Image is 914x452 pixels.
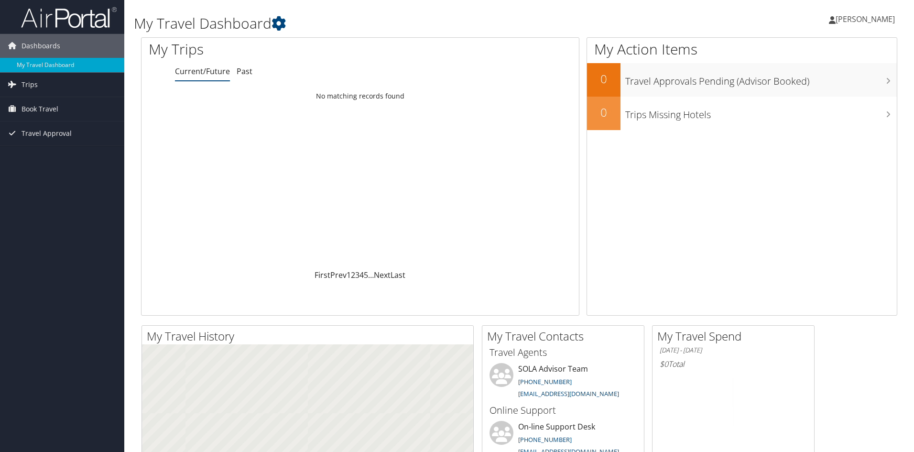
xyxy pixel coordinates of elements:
h1: My Trips [149,39,390,59]
a: 1 [347,270,351,280]
h2: My Travel Spend [657,328,814,344]
h3: Travel Approvals Pending (Advisor Booked) [625,70,897,88]
h2: My Travel History [147,328,473,344]
h3: Travel Agents [490,346,637,359]
a: [PHONE_NUMBER] [518,377,572,386]
span: Book Travel [22,97,58,121]
h2: 0 [587,104,620,121]
a: 2 [351,270,355,280]
a: 0Trips Missing Hotels [587,97,897,130]
h2: My Travel Contacts [487,328,644,344]
img: airportal-logo.png [21,6,117,29]
a: Prev [330,270,347,280]
a: Past [237,66,252,77]
span: Trips [22,73,38,97]
span: [PERSON_NAME] [836,14,895,24]
a: 0Travel Approvals Pending (Advisor Booked) [587,63,897,97]
a: 4 [359,270,364,280]
a: Next [374,270,391,280]
h6: [DATE] - [DATE] [660,346,807,355]
span: … [368,270,374,280]
a: [PHONE_NUMBER] [518,435,572,444]
span: Dashboards [22,34,60,58]
a: First [315,270,330,280]
span: $0 [660,359,668,369]
h1: My Travel Dashboard [134,13,648,33]
a: 5 [364,270,368,280]
h2: 0 [587,71,620,87]
h1: My Action Items [587,39,897,59]
li: SOLA Advisor Team [485,363,642,402]
a: [EMAIL_ADDRESS][DOMAIN_NAME] [518,389,619,398]
a: 3 [355,270,359,280]
a: [PERSON_NAME] [829,5,904,33]
a: Current/Future [175,66,230,77]
h6: Total [660,359,807,369]
span: Travel Approval [22,121,72,145]
h3: Trips Missing Hotels [625,103,897,121]
h3: Online Support [490,404,637,417]
td: No matching records found [141,88,579,105]
a: Last [391,270,405,280]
